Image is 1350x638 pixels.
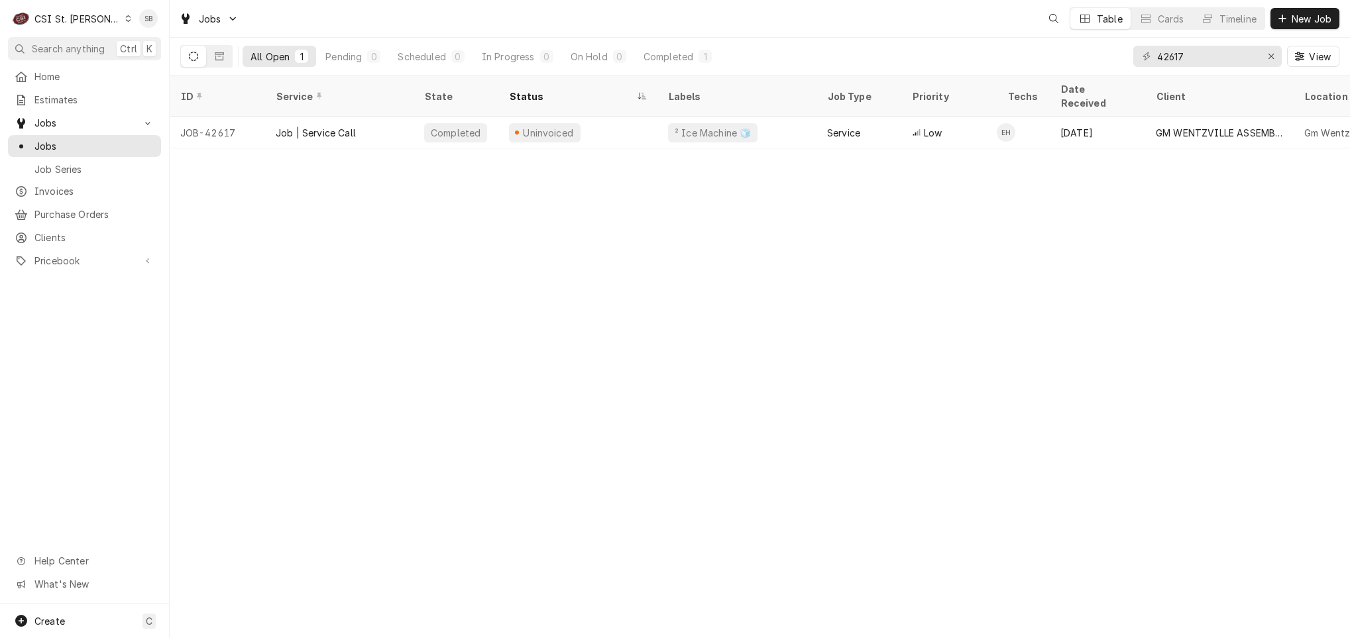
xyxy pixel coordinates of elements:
button: New Job [1270,8,1339,29]
div: Service [276,89,400,103]
div: Client [1156,89,1280,103]
span: Help Center [34,554,153,568]
button: Erase input [1261,46,1282,67]
a: Clients [8,227,161,248]
div: Pending [325,50,362,64]
span: Jobs [34,139,154,153]
div: Status [509,89,634,103]
span: What's New [34,577,153,591]
div: Completed [644,50,693,64]
span: Jobs [34,116,135,130]
div: 1 [701,50,709,64]
div: CSI St. [PERSON_NAME] [34,12,121,26]
div: [DATE] [1050,117,1145,148]
button: Search anythingCtrlK [8,37,161,60]
span: Ctrl [120,42,137,56]
a: Go to Pricebook [8,250,161,272]
a: Home [8,66,161,87]
span: View [1306,50,1333,64]
span: C [146,614,152,628]
div: Shayla Bell's Avatar [139,9,158,28]
div: Priority [912,89,984,103]
div: 0 [370,50,378,64]
button: View [1287,46,1339,67]
span: Invoices [34,184,154,198]
div: C [12,9,30,28]
div: Labels [668,89,806,103]
a: Go to What's New [8,573,161,595]
div: In Progress [482,50,535,64]
div: On Hold [571,50,608,64]
span: New Job [1289,12,1334,26]
a: Purchase Orders [8,203,161,225]
span: Create [34,615,65,627]
div: 0 [543,50,551,64]
span: Job Series [34,162,154,176]
span: Clients [34,231,154,244]
div: Completed [429,126,482,140]
a: Go to Jobs [174,8,244,30]
span: Pricebook [34,254,135,268]
span: Purchase Orders [34,207,154,221]
span: K [146,42,152,56]
a: Job Series [8,158,161,180]
div: Scheduled [398,50,445,64]
span: Home [34,70,154,83]
span: Estimates [34,93,154,107]
a: Go to Jobs [8,112,161,134]
div: Erick Hudgens's Avatar [997,123,1015,142]
a: Go to Help Center [8,550,161,572]
div: Table [1097,12,1123,26]
div: CSI St. Louis's Avatar [12,9,30,28]
div: All Open [251,50,290,64]
div: Date Received [1060,82,1132,110]
button: Open search [1043,8,1064,29]
div: Cards [1158,12,1184,26]
div: Uninvoiced [522,126,575,140]
a: Jobs [8,135,161,157]
span: Jobs [199,12,221,26]
div: EH [997,123,1015,142]
a: Estimates [8,89,161,111]
div: Job Type [827,89,891,103]
div: ID [180,89,252,103]
div: GM WENTZVILLE ASSEMBLY PLANT [1156,126,1283,140]
div: 0 [616,50,624,64]
div: Job | Service Call [276,126,356,140]
div: State [424,89,488,103]
div: Service [827,126,860,140]
div: 1 [298,50,306,64]
div: ² Ice Machine 🧊 [673,126,752,140]
span: Search anything [32,42,105,56]
a: Invoices [8,180,161,202]
input: Keyword search [1157,46,1257,67]
div: SB [139,9,158,28]
div: Techs [1007,89,1039,103]
span: Low [924,126,942,140]
div: JOB-42617 [170,117,265,148]
div: 0 [454,50,462,64]
div: Timeline [1219,12,1257,26]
